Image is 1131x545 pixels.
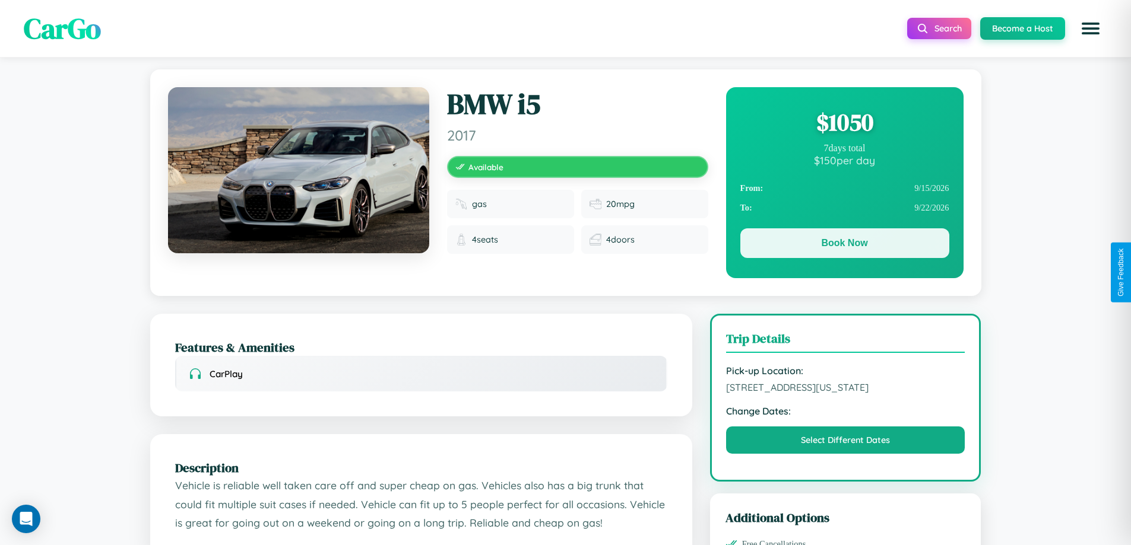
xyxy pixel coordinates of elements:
[210,368,243,380] span: CarPlay
[740,106,949,138] div: $ 1050
[472,234,498,245] span: 4 seats
[24,9,101,48] span: CarGo
[472,199,487,209] span: gas
[1117,248,1125,297] div: Give Feedback
[740,228,949,258] button: Book Now
[726,381,965,393] span: [STREET_ADDRESS][US_STATE]
[740,203,752,213] strong: To:
[740,143,949,154] div: 7 days total
[606,199,635,209] span: 20 mpg
[934,23,962,34] span: Search
[168,87,429,253] img: BMW i5 2017
[726,365,965,377] strong: Pick-up Location:
[590,198,601,210] img: Fuel efficiency
[455,234,467,246] img: Seats
[447,126,708,144] span: 2017
[1074,12,1107,45] button: Open menu
[740,198,949,218] div: 9 / 22 / 2026
[726,330,965,353] h3: Trip Details
[175,339,667,356] h2: Features & Amenities
[907,18,971,39] button: Search
[726,426,965,454] button: Select Different Dates
[12,505,40,533] div: Open Intercom Messenger
[590,234,601,246] img: Doors
[455,198,467,210] img: Fuel type
[175,459,667,476] h2: Description
[468,162,503,172] span: Available
[175,476,667,533] p: Vehicle is reliable well taken care off and super cheap on gas. Vehicles also has a big trunk tha...
[980,17,1065,40] button: Become a Host
[726,405,965,417] strong: Change Dates:
[740,183,763,193] strong: From:
[606,234,635,245] span: 4 doors
[447,87,708,122] h1: BMW i5
[726,509,966,526] h3: Additional Options
[740,154,949,167] div: $ 150 per day
[740,179,949,198] div: 9 / 15 / 2026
